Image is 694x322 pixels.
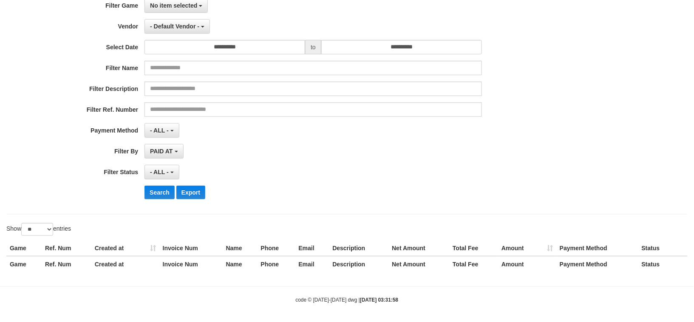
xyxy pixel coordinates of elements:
th: Status [638,256,688,272]
th: Name [223,240,258,256]
strong: [DATE] 03:31:58 [360,297,398,303]
th: Net Amount [388,256,449,272]
th: Total Fee [449,256,498,272]
span: - Default Vendor - [150,23,199,30]
th: Net Amount [388,240,449,256]
th: Email [295,256,329,272]
th: Email [295,240,329,256]
th: Total Fee [449,240,498,256]
th: Name [223,256,258,272]
button: Export [176,186,205,199]
th: Description [329,256,389,272]
small: code © [DATE]-[DATE] dwg | [296,297,399,303]
th: Invoice Num [159,256,223,272]
th: Invoice Num [159,240,223,256]
th: Amount [498,256,556,272]
th: Status [638,240,688,256]
th: Phone [258,240,295,256]
th: Payment Method [556,240,638,256]
button: - Default Vendor - [144,19,210,34]
span: No item selected [150,2,197,9]
th: Payment Method [556,256,638,272]
th: Description [329,240,389,256]
th: Phone [258,256,295,272]
th: Amount [498,240,556,256]
span: to [305,40,321,54]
